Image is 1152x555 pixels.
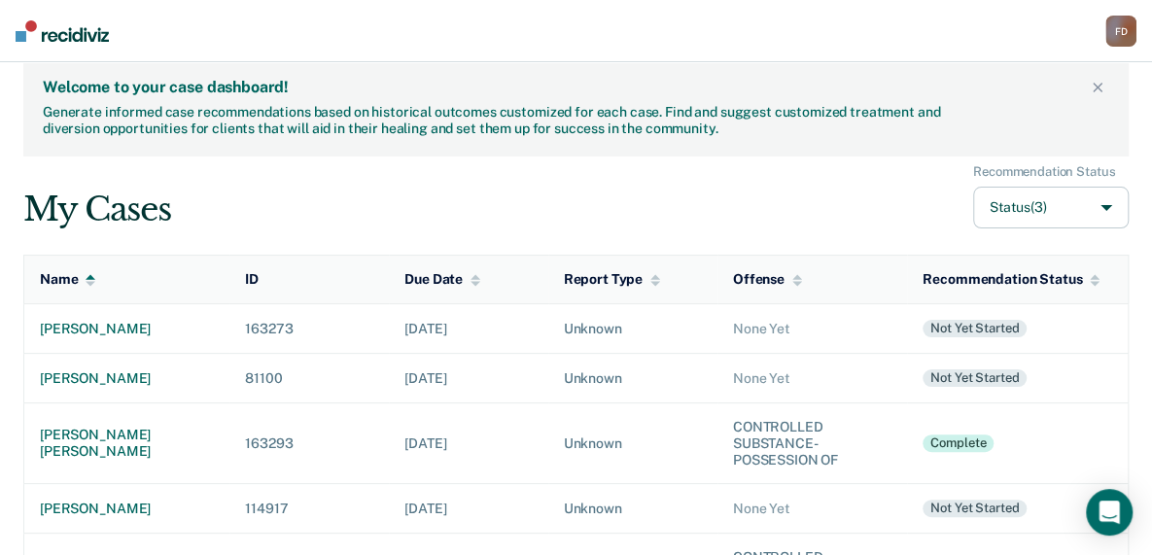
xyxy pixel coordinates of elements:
div: Open Intercom Messenger [1086,489,1133,536]
td: 81100 [229,353,389,402]
div: [PERSON_NAME] [40,370,214,387]
td: Unknown [548,303,717,353]
div: Not yet started [923,369,1027,387]
td: [DATE] [389,303,547,353]
td: Unknown [548,484,717,534]
div: Generate informed case recommendations based on historical outcomes customized for each case. Fin... [43,104,946,137]
td: [DATE] [389,402,547,483]
td: Unknown [548,353,717,402]
div: CONTROLLED SUBSTANCE-POSSESSION OF [733,419,891,468]
div: Not yet started [923,500,1027,517]
div: Recommendation Status [923,271,1100,288]
td: 114917 [229,484,389,534]
td: 163293 [229,402,389,483]
div: Welcome to your case dashboard! [43,78,1086,96]
div: [PERSON_NAME] [40,321,214,337]
div: Name [40,271,95,288]
div: None Yet [733,321,891,337]
div: [PERSON_NAME] [PERSON_NAME] [40,427,214,460]
button: FD [1105,16,1136,47]
div: None Yet [733,501,891,517]
div: My Cases [23,190,170,229]
div: Not yet started [923,320,1027,337]
div: Offense [733,271,802,288]
div: Report Type [564,271,660,288]
td: [DATE] [389,353,547,402]
img: Recidiviz [16,20,109,42]
div: Recommendation Status [973,164,1115,180]
td: 163273 [229,303,389,353]
div: F D [1105,16,1136,47]
div: None Yet [733,370,891,387]
div: ID [245,271,259,288]
div: [PERSON_NAME] [40,501,214,517]
div: Complete [923,434,994,452]
div: Due Date [404,271,480,288]
button: Status(3) [973,187,1129,228]
td: Unknown [548,402,717,483]
td: [DATE] [389,484,547,534]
